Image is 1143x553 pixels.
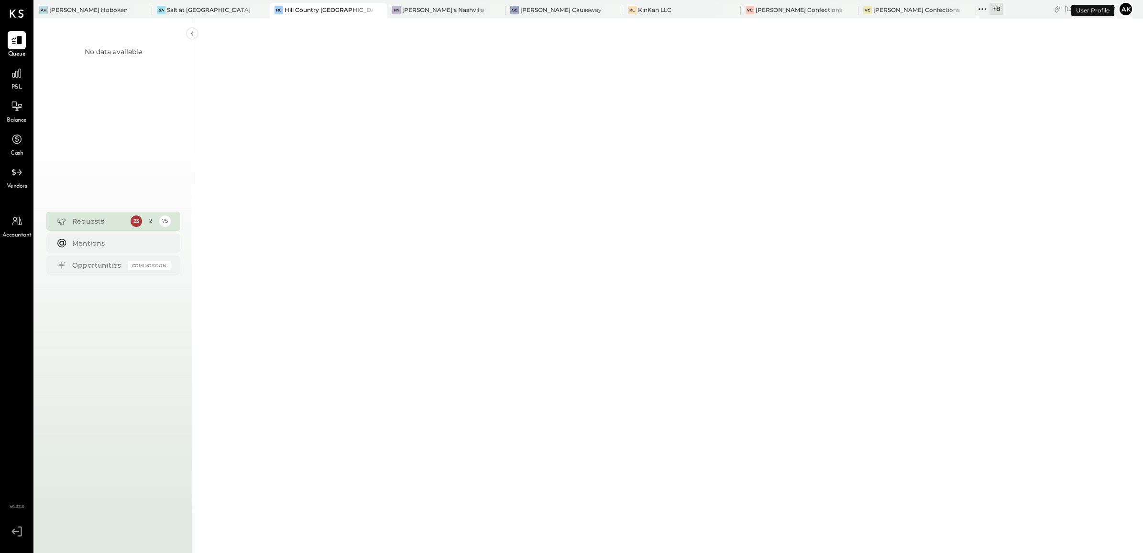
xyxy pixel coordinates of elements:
a: Vendors [0,163,33,191]
div: No data available [85,47,142,56]
div: GC [510,6,519,14]
div: [PERSON_NAME] Hoboken [49,6,128,14]
div: Salt at [GEOGRAPHIC_DATA] [167,6,251,14]
div: VC [863,6,872,14]
div: copy link [1053,4,1062,14]
span: Cash [11,149,23,158]
div: Mentions [72,238,166,248]
div: [PERSON_NAME] Confections - [GEOGRAPHIC_DATA] [873,6,962,14]
a: Cash [0,130,33,158]
span: Balance [7,116,27,125]
span: Accountant [2,231,32,240]
div: AH [39,6,48,14]
div: KL [628,6,637,14]
span: P&L [11,83,22,92]
a: Accountant [0,212,33,240]
span: Vendors [7,182,27,191]
div: Hill Country [GEOGRAPHIC_DATA] [285,6,373,14]
a: P&L [0,64,33,92]
div: + 8 [989,3,1003,15]
div: HN [392,6,401,14]
span: Queue [8,50,26,59]
a: Balance [0,97,33,125]
div: 75 [159,215,171,227]
div: 23 [131,215,142,227]
div: Requests [72,216,126,226]
div: HC [275,6,283,14]
div: VC [746,6,754,14]
div: KinKan LLC [638,6,671,14]
div: [PERSON_NAME] Causeway [520,6,602,14]
div: Opportunities [72,260,123,270]
div: Sa [157,6,165,14]
div: [PERSON_NAME]'s Nashville [402,6,484,14]
div: [DATE] [1065,4,1116,13]
div: User Profile [1071,5,1114,16]
div: Coming Soon [128,261,171,270]
button: Ak [1118,1,1133,17]
div: 2 [145,215,156,227]
div: [PERSON_NAME] Confections - [GEOGRAPHIC_DATA] [756,6,844,14]
a: Queue [0,31,33,59]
